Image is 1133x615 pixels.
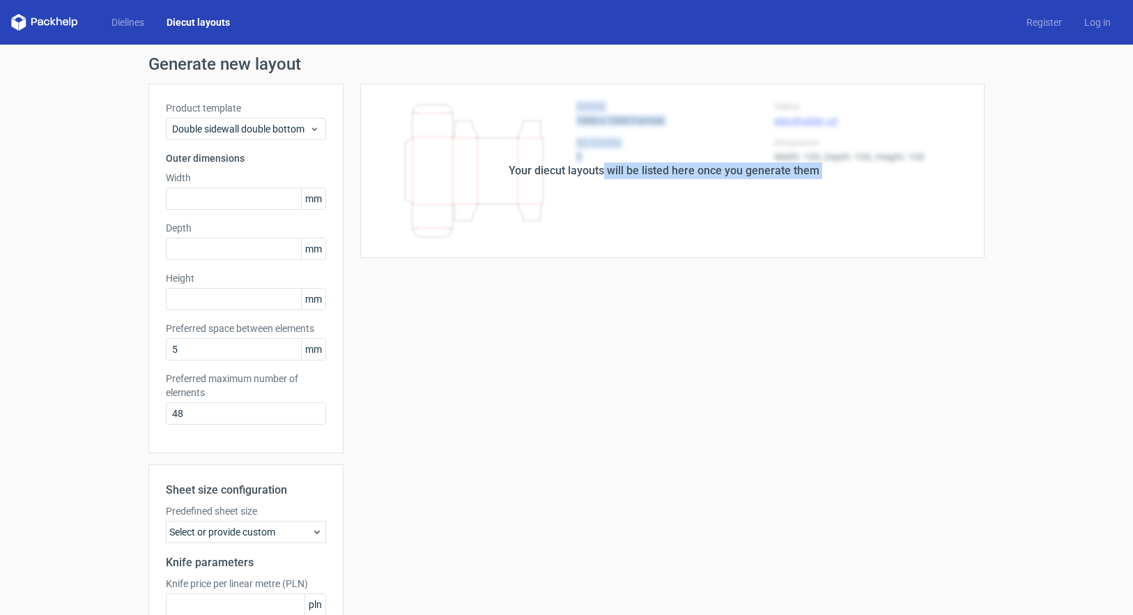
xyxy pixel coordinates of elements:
a: Dielines [100,15,155,29]
label: Depth [166,221,326,235]
label: Preferred maximum number of elements [166,372,326,400]
span: mm [301,188,325,209]
h2: Sheet size configuration [166,482,326,499]
span: mm [301,339,325,360]
h3: Outer dimensions [166,151,326,165]
span: mm [301,289,325,310]
label: Predefined sheet size [166,504,326,518]
label: Knife price per linear metre (PLN) [166,577,326,591]
div: Your diecut layouts will be listed here once you generate them [509,162,819,179]
a: Log in [1073,15,1122,29]
a: Diecut layouts [155,15,241,29]
span: mm [301,238,325,259]
a: Register [1015,15,1073,29]
label: Width [166,171,326,185]
label: Height [166,271,326,285]
div: Select or provide custom [166,521,326,543]
h1: Generate new layout [148,56,985,73]
span: Double sidewall double bottom [172,122,309,136]
label: Product template [166,101,326,115]
span: pln [305,594,325,615]
label: Preferred space between elements [166,321,326,335]
h2: Knife parameters [166,554,326,571]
